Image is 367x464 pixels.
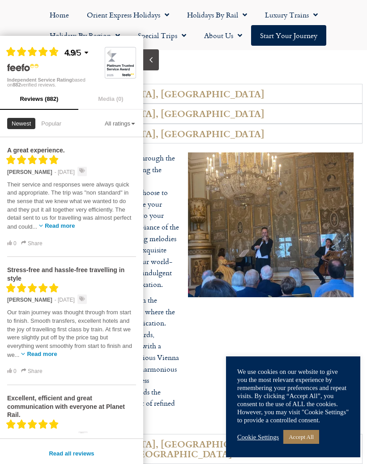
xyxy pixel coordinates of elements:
summary: Day 1 - [GEOGRAPHIC_DATA], [GEOGRAPHIC_DATA] [4,84,363,104]
h2: Day 4 - [GEOGRAPHIC_DATA], [GEOGRAPHIC_DATA] & [GEOGRAPHIC_DATA], [GEOGRAPHIC_DATA] [20,439,358,459]
a: Orient Express Holidays [78,4,178,25]
summary: Day 2 - [GEOGRAPHIC_DATA], [GEOGRAPHIC_DATA] [4,104,363,124]
div: We use cookies on our website to give you the most relevant experience by remembering your prefer... [237,368,349,424]
div: Accordion. Open links with Enter or Space, close with Escape, and navigate with Arrow Keys [4,84,363,464]
nav: Menu [4,4,363,46]
a: Special Trips [129,25,195,46]
a: Luxury Trains [256,4,327,25]
a: About Us [195,25,251,46]
a: Accept All [283,430,319,444]
a: Cookie Settings [237,433,279,441]
summary: Day 3 - [GEOGRAPHIC_DATA], [GEOGRAPHIC_DATA] [4,124,363,144]
a: Home [41,4,78,25]
summary: Day 4 - [GEOGRAPHIC_DATA], [GEOGRAPHIC_DATA] & [GEOGRAPHIC_DATA], [GEOGRAPHIC_DATA] [4,434,363,464]
a: Start your Journey [251,25,326,46]
a: Holidays by Region [41,25,129,46]
a: Holidays by Rail [178,4,256,25]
